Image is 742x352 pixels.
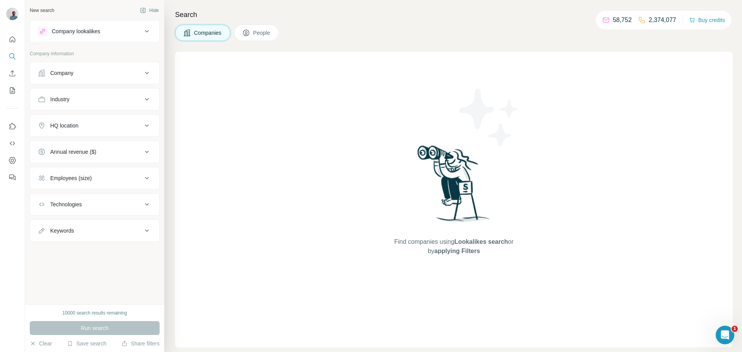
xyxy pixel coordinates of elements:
button: Employees (size) [30,169,159,187]
span: Companies [194,29,222,37]
button: Share filters [121,340,160,347]
button: Annual revenue ($) [30,143,159,161]
button: Search [6,49,19,63]
span: Find companies using or by [392,237,516,256]
img: Avatar [6,8,19,20]
button: Use Surfe on LinkedIn [6,119,19,133]
button: Use Surfe API [6,136,19,150]
p: 2,374,077 [649,15,676,25]
button: Quick start [6,32,19,46]
button: Buy credits [689,15,725,26]
div: Annual revenue ($) [50,148,96,156]
button: Hide [134,5,164,16]
div: Keywords [50,227,74,235]
div: 10000 search results remaining [62,309,127,316]
img: Surfe Illustration - Stars [454,83,524,152]
img: Surfe Illustration - Woman searching with binoculars [414,143,494,230]
div: Employees (size) [50,174,92,182]
iframe: Intercom live chat [716,326,734,344]
div: Technologies [50,201,82,208]
div: New search [30,7,54,14]
span: applying Filters [434,248,480,254]
h4: Search [175,9,733,20]
button: Industry [30,90,159,109]
button: Dashboard [6,153,19,167]
button: Feedback [6,170,19,184]
p: Company information [30,50,160,57]
button: Company [30,64,159,82]
div: HQ location [50,122,78,129]
button: Save search [67,340,106,347]
div: Company lookalikes [52,27,100,35]
button: Technologies [30,195,159,214]
span: 1 [732,326,738,332]
button: Enrich CSV [6,66,19,80]
button: HQ location [30,116,159,135]
span: People [253,29,271,37]
button: My lists [6,83,19,97]
button: Company lookalikes [30,22,159,41]
span: Lookalikes search [454,238,508,245]
div: Company [50,69,73,77]
p: 58,752 [613,15,632,25]
button: Keywords [30,221,159,240]
div: Industry [50,95,70,103]
button: Clear [30,340,52,347]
